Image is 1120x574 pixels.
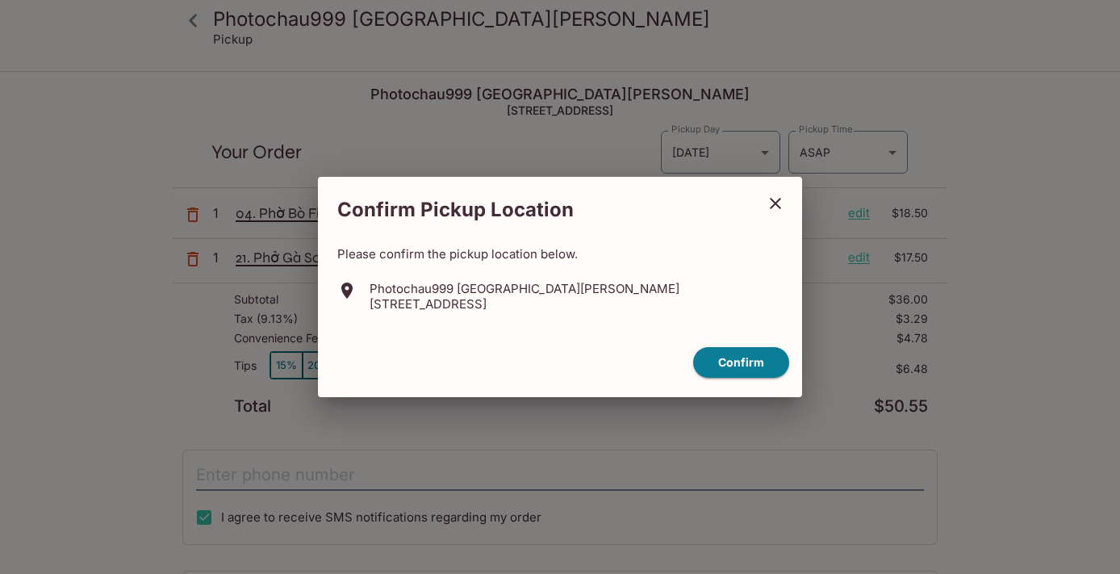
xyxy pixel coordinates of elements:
[693,347,789,379] button: confirm
[318,190,755,230] h2: Confirm Pickup Location
[755,183,796,224] button: close
[370,281,679,296] p: Photochau999 [GEOGRAPHIC_DATA][PERSON_NAME]
[370,296,679,312] p: [STREET_ADDRESS]
[337,246,783,262] p: Please confirm the pickup location below.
